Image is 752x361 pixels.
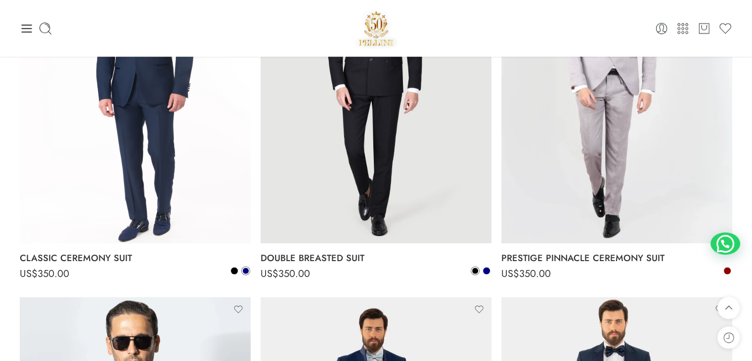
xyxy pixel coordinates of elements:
span: US$ [501,267,519,281]
bdi: 350.00 [501,267,551,281]
span: US$ [261,267,278,281]
bdi: 350.00 [261,267,310,281]
a: Wishlist [718,22,732,36]
a: Login / Register [655,22,668,36]
a: CLASSIC CEREMONY SUIT [20,248,251,268]
a: Black [471,267,480,275]
a: Cart [697,22,711,36]
a: Bordeaux [723,267,732,275]
bdi: 350.00 [20,267,69,281]
a: PRESTIGE PINNACLE CEREMONY SUIT [501,248,732,268]
a: Black [230,267,239,275]
a: DOUBLE BREASTED SUIT [261,248,491,268]
a: Navy [241,267,250,275]
span: US$ [20,267,38,281]
a: Pellini - [355,7,398,49]
a: Navy [482,267,491,275]
img: Pellini [355,7,398,49]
